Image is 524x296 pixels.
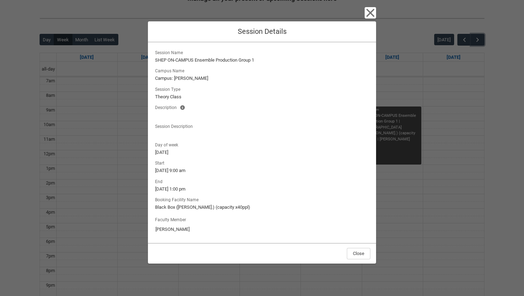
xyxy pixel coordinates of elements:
[155,122,196,130] span: Session Description
[155,177,165,185] span: End
[238,27,287,36] span: Session Details
[155,186,369,193] lightning-formatted-text: [DATE] 1:00 pm
[155,93,369,100] lightning-formatted-text: Theory Class
[155,159,167,166] span: Start
[155,57,369,64] lightning-formatted-text: SHEP ON-CAMPUS Ensemble Production Group 1
[155,48,186,56] span: Session Name
[155,66,187,74] span: Campus Name
[155,149,369,156] lightning-formatted-text: [DATE]
[347,248,370,259] button: Close
[155,140,181,148] span: Day of week
[155,85,183,93] span: Session Type
[155,215,189,223] label: Faculty Member
[155,75,369,82] lightning-formatted-text: Campus: [PERSON_NAME]
[155,167,369,174] lightning-formatted-text: [DATE] 9:00 am
[155,103,180,111] span: Description
[365,7,376,19] button: Close
[155,204,369,211] lightning-formatted-text: Black Box ([PERSON_NAME].) (capacity x40ppl)
[155,195,201,203] span: Booking Facility Name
